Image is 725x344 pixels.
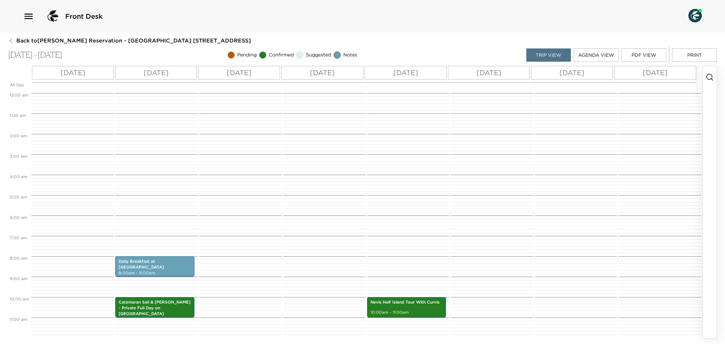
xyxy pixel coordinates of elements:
button: [DATE] [198,66,280,80]
p: [DATE] [559,68,584,78]
span: Pending [237,52,257,58]
p: Catamaran Sail & [PERSON_NAME] - Private Full Day on [GEOGRAPHIC_DATA] [119,299,191,316]
span: Suggested [306,52,331,58]
div: Catamaran Sail & [PERSON_NAME] - Private Full Day on [GEOGRAPHIC_DATA]10:00am - 11:00am [115,297,194,317]
span: Confirmed [269,52,294,58]
button: [DATE] [281,66,363,80]
span: 12:00 PM [8,337,30,342]
img: User [688,9,702,22]
p: 10:00am - 11:00am [370,310,443,315]
p: [DATE] [477,68,501,78]
p: [DATE] [643,68,668,78]
button: [DATE] [614,66,696,80]
p: Daily Breakfast at [GEOGRAPHIC_DATA] [119,259,191,270]
span: 11:00 AM [8,317,29,322]
span: Front Desk [65,12,103,21]
p: 10:00am - 11:00am [119,317,191,323]
p: 8:00am - 9:00am [119,270,191,276]
p: [DATE] [144,68,169,78]
button: PDF View [621,48,666,62]
div: Daily Breakfast at [GEOGRAPHIC_DATA]8:00am - 9:00am [115,256,194,277]
button: [DATE] [448,66,530,80]
span: Back to [PERSON_NAME] Reservation - [GEOGRAPHIC_DATA] [STREET_ADDRESS] [16,37,251,44]
span: 10:00 AM [8,296,31,302]
span: 7:00 AM [8,235,29,240]
button: [DATE] [32,66,114,80]
button: [DATE] [531,66,613,80]
span: 12:00 AM [8,92,30,98]
span: Notes [343,52,357,58]
span: 9:00 AM [8,276,29,281]
button: Agenda View [574,48,619,62]
img: logo [45,8,61,24]
p: All Day [10,82,30,88]
span: 8:00 AM [8,256,29,261]
span: 2:00 AM [8,133,29,138]
span: 3:00 AM [8,154,29,159]
p: Nevis Half Island Tour With Curvis [370,299,443,305]
button: Back to[PERSON_NAME] Reservation - [GEOGRAPHIC_DATA] [STREET_ADDRESS] [8,37,251,44]
p: [DATE] - [DATE] [8,50,62,60]
p: [DATE] [227,68,252,78]
button: [DATE] [115,66,197,80]
button: [DATE] [365,66,447,80]
span: 5:00 AM [8,194,29,200]
button: Trip View [526,48,571,62]
span: 1:00 AM [8,113,28,118]
div: Nevis Half Island Tour With Curvis10:00am - 11:00am [367,297,446,317]
span: 4:00 AM [8,174,29,179]
p: [DATE] [61,68,85,78]
p: [DATE] [393,68,418,78]
span: 6:00 AM [8,215,29,220]
button: Print [672,48,717,62]
p: [DATE] [310,68,335,78]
